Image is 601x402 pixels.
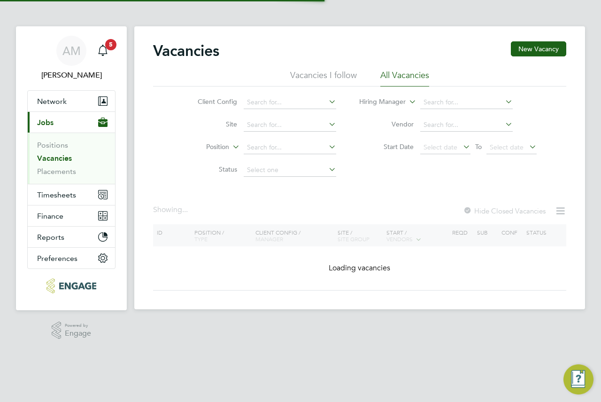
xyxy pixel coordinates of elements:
span: Finance [37,212,63,221]
a: AM[PERSON_NAME] [27,36,116,81]
span: Network [37,97,67,106]
label: Hiring Manager [352,97,406,107]
input: Search for... [420,96,513,109]
span: Preferences [37,254,77,263]
span: ... [182,205,188,214]
label: Client Config [183,97,237,106]
span: To [472,141,485,153]
a: Placements [37,167,76,176]
label: Position [175,142,229,152]
span: Reports [37,233,64,242]
a: Vacancies [37,154,72,163]
span: Timesheets [37,190,76,199]
a: 5 [93,36,112,66]
button: Engage Resource Center [563,364,593,394]
label: Status [183,165,237,173]
span: Jobs [37,118,54,127]
input: Search for... [244,96,336,109]
img: axcis-logo-retina.png [46,278,96,293]
button: Timesheets [28,184,115,205]
span: Powered by [65,322,91,330]
label: Vendor [360,120,414,128]
li: Vacancies I follow [290,70,357,87]
a: Positions [37,141,68,150]
h2: Vacancies [153,41,219,60]
button: Network [28,91,115,111]
span: AM [62,45,81,57]
label: Hide Closed Vacancies [463,206,546,215]
div: Jobs [28,133,115,184]
label: Site [183,120,237,128]
button: Preferences [28,248,115,268]
input: Search for... [244,118,336,132]
span: Andrew Murphy [27,70,116,81]
nav: Main navigation [16,26,127,310]
button: New Vacancy [511,41,566,56]
button: Reports [28,227,115,247]
button: Jobs [28,112,115,133]
button: Finance [28,205,115,226]
span: 5 [105,39,116,50]
a: Powered byEngage [52,322,92,339]
input: Search for... [420,118,513,132]
span: Select date [490,143,524,151]
span: Engage [65,330,91,338]
input: Search for... [244,141,336,154]
div: Showing [153,205,190,215]
a: Go to home page [27,278,116,293]
li: All Vacancies [380,70,429,87]
input: Select one [244,164,336,177]
span: Select date [424,143,457,151]
label: Start Date [360,142,414,151]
